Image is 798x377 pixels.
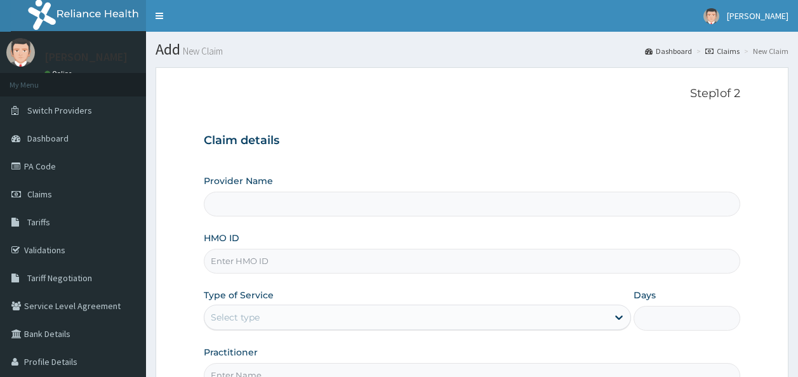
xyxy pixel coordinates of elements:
[727,10,788,22] span: [PERSON_NAME]
[156,41,788,58] h1: Add
[44,51,128,63] p: [PERSON_NAME]
[645,46,692,56] a: Dashboard
[204,134,741,148] h3: Claim details
[741,46,788,56] li: New Claim
[27,216,50,228] span: Tariffs
[6,38,35,67] img: User Image
[27,272,92,284] span: Tariff Negotiation
[634,289,656,301] label: Days
[27,105,92,116] span: Switch Providers
[211,311,260,324] div: Select type
[180,46,223,56] small: New Claim
[27,189,52,200] span: Claims
[27,133,69,144] span: Dashboard
[204,249,741,274] input: Enter HMO ID
[204,87,741,101] p: Step 1 of 2
[703,8,719,24] img: User Image
[204,346,258,359] label: Practitioner
[204,232,239,244] label: HMO ID
[705,46,740,56] a: Claims
[204,289,274,301] label: Type of Service
[204,175,273,187] label: Provider Name
[44,69,75,78] a: Online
